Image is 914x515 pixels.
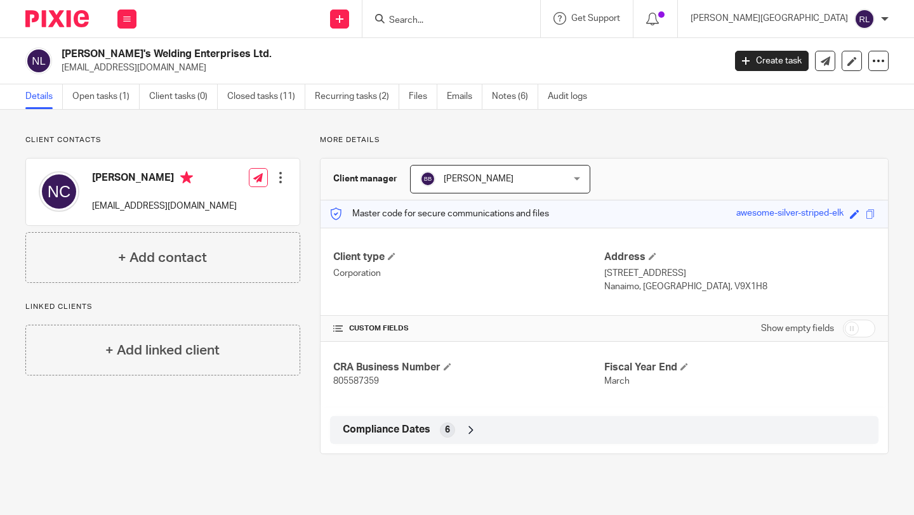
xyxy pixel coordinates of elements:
p: Corporation [333,267,604,280]
a: Open tasks (1) [72,84,140,109]
p: [EMAIL_ADDRESS][DOMAIN_NAME] [62,62,716,74]
img: svg%3E [25,48,52,74]
p: Linked clients [25,302,300,312]
img: svg%3E [420,171,435,186]
img: svg%3E [39,171,79,212]
div: awesome-silver-striped-elk [736,207,844,221]
h4: Fiscal Year End [604,361,875,374]
img: svg%3E [854,9,875,29]
p: Master code for secure communications and files [330,207,549,220]
h4: CUSTOM FIELDS [333,323,604,334]
img: Pixie [25,10,89,27]
a: Audit logs [548,84,597,109]
p: [PERSON_NAME][GEOGRAPHIC_DATA] [691,12,848,25]
label: Show empty fields [761,322,834,335]
p: Nanaimo, [GEOGRAPHIC_DATA], V9X1H8 [604,280,875,293]
span: 805587359 [333,377,379,386]
h4: Address [604,251,875,264]
input: Search [388,15,502,27]
h4: Client type [333,251,604,264]
p: More details [320,135,889,145]
i: Primary [180,171,193,184]
h4: CRA Business Number [333,361,604,374]
a: Emails [447,84,482,109]
span: [PERSON_NAME] [444,174,513,183]
a: Client tasks (0) [149,84,218,109]
span: 6 [445,424,450,436]
h2: [PERSON_NAME]'s Welding Enterprises Ltd. [62,48,585,61]
p: [EMAIL_ADDRESS][DOMAIN_NAME] [92,200,237,212]
span: Compliance Dates [343,423,430,436]
h4: + Add linked client [105,341,220,360]
a: Details [25,84,63,109]
h4: [PERSON_NAME] [92,171,237,187]
a: Recurring tasks (2) [315,84,399,109]
span: March [604,377,630,386]
a: Closed tasks (11) [227,84,305,109]
a: Create task [735,51,809,71]
h3: Client manager [333,173,397,185]
h4: + Add contact [118,248,207,268]
a: Files [409,84,437,109]
a: Notes (6) [492,84,538,109]
p: [STREET_ADDRESS] [604,267,875,280]
p: Client contacts [25,135,300,145]
span: Get Support [571,14,620,23]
